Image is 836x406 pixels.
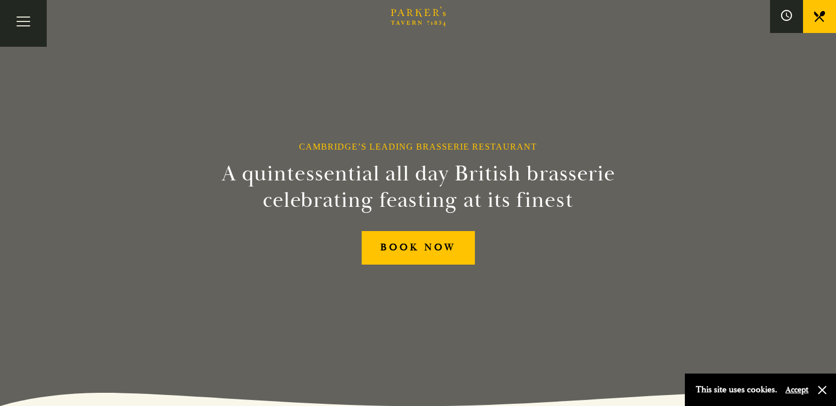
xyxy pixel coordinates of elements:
button: Close and accept [817,385,828,396]
p: This site uses cookies. [696,382,777,398]
h2: A quintessential all day British brasserie celebrating feasting at its finest [168,161,669,213]
h1: Cambridge’s Leading Brasserie Restaurant [299,141,537,152]
a: BOOK NOW [362,231,475,265]
button: Accept [785,385,809,395]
